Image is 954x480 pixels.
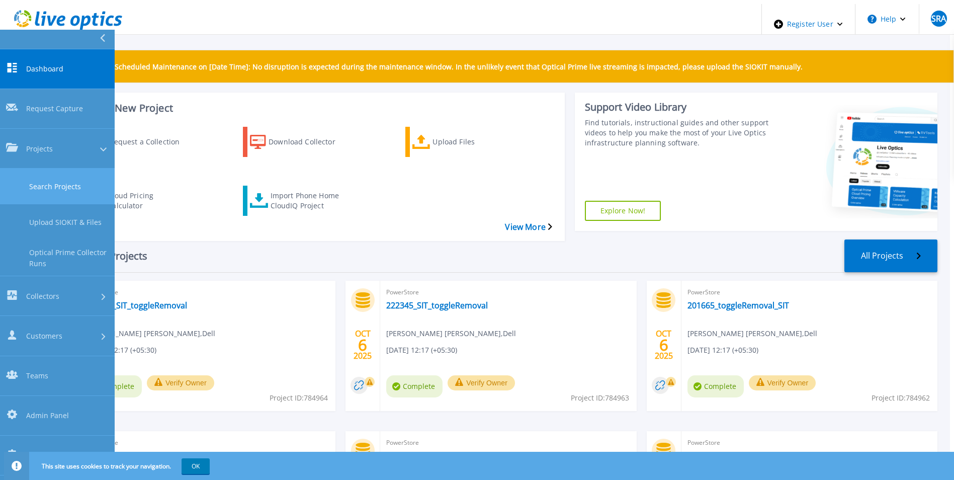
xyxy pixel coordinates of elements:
[749,375,816,390] button: Verify Owner
[659,341,668,349] span: 6
[269,129,349,154] div: Download Collector
[80,103,552,114] h3: Start a New Project
[147,375,214,390] button: Verify Owner
[182,458,210,474] button: OK
[270,392,328,404] span: Project ID: 784964
[80,186,202,216] a: Cloud Pricing Calculator
[32,458,210,474] span: This site uses cookies to track your navigation.
[872,392,930,404] span: Project ID: 784962
[108,188,188,213] div: Cloud Pricing Calculator
[26,410,69,421] span: Admin Panel
[26,370,48,381] span: Teams
[687,328,817,339] span: [PERSON_NAME] [PERSON_NAME] , Dell
[687,345,758,356] span: [DATE] 12:17 (+05:30)
[85,451,205,461] a: 173049Test_ToggleRemoval_SIT
[243,127,365,157] a: Download Collector
[687,451,796,461] a: above4.1_toggleRemoval_SIT
[931,15,946,23] span: SRA
[85,328,215,339] span: [PERSON_NAME] [PERSON_NAME] , Dell
[855,4,918,34] button: Help
[687,300,789,310] a: 201665_toggleRemoval_SIT
[109,129,190,154] div: Request a Collection
[26,143,53,154] span: Projects
[26,63,63,74] span: Dashboard
[358,341,367,349] span: 6
[687,437,931,448] span: PowerStore
[386,375,443,397] span: Complete
[85,345,156,356] span: [DATE] 12:17 (+05:30)
[85,300,187,310] a: 222385_SIT_toggleRemoval
[85,437,329,448] span: PowerStore
[353,327,372,363] div: OCT 2025
[687,375,744,397] span: Complete
[79,62,803,71] p: UAT TEST: Scheduled Maintenance on [Date Time]: No disruption is expected during the maintenance ...
[505,222,552,232] a: View More
[386,437,630,448] span: PowerStore
[405,127,527,157] a: Upload Files
[432,129,513,154] div: Upload Files
[26,331,62,341] span: Customers
[571,392,629,404] span: Project ID: 784963
[386,451,563,461] a: ToggleRemoval_SIT_above4.1_[MEDICAL_DATA]
[585,101,769,114] div: Support Video Library
[844,239,937,272] a: All Projects
[26,450,59,461] span: My Profile
[448,375,515,390] button: Verify Owner
[585,201,661,221] a: Explore Now!
[85,287,329,298] span: PowerStore
[585,118,769,148] div: Find tutorials, instructional guides and other support videos to help you make the most of your L...
[26,291,59,301] span: Collectors
[271,188,351,213] div: Import Phone Home CloudIQ Project
[386,287,630,298] span: PowerStore
[80,127,202,157] a: Request a Collection
[386,328,516,339] span: [PERSON_NAME] [PERSON_NAME] , Dell
[762,4,855,44] div: Register User
[26,104,83,114] span: Request Capture
[386,300,488,310] a: 222345_SIT_toggleRemoval
[386,345,457,356] span: [DATE] 12:17 (+05:30)
[654,327,673,363] div: OCT 2025
[687,287,931,298] span: PowerStore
